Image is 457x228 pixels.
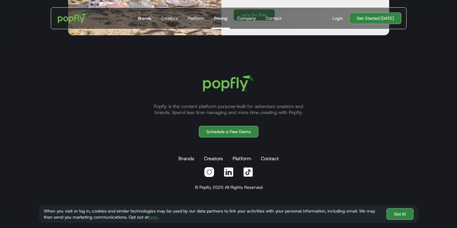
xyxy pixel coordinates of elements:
[263,8,284,29] a: Contact
[136,8,154,29] a: Brands
[188,15,204,21] div: Platform
[214,15,227,21] div: Pricing
[138,15,151,21] div: Brands
[349,12,401,24] a: Get Started [DATE]
[195,184,262,190] div: © Popfly 2025 All Rights Reserved
[54,9,93,27] a: home
[231,153,252,165] a: Platform
[161,15,178,21] div: Creators
[149,214,157,220] a: here
[260,153,280,165] a: Contact
[177,153,196,165] a: Brands
[185,8,207,29] a: Platform
[237,15,256,21] div: Company
[235,8,258,29] a: Company
[330,15,345,21] a: Login
[212,8,230,29] a: Pricing
[159,8,180,29] a: Creators
[147,103,311,116] p: Popfly is the content platform purpose-built for adventure creators and brands. Spend less time m...
[199,126,258,137] a: Schedule a Free Demo
[386,208,414,220] a: Got It!
[44,208,382,220] div: When you visit or log in, cookies and similar technologies may be used by our data partners to li...
[332,15,343,21] div: Login
[266,15,282,21] div: Contact
[203,153,224,165] a: Creators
